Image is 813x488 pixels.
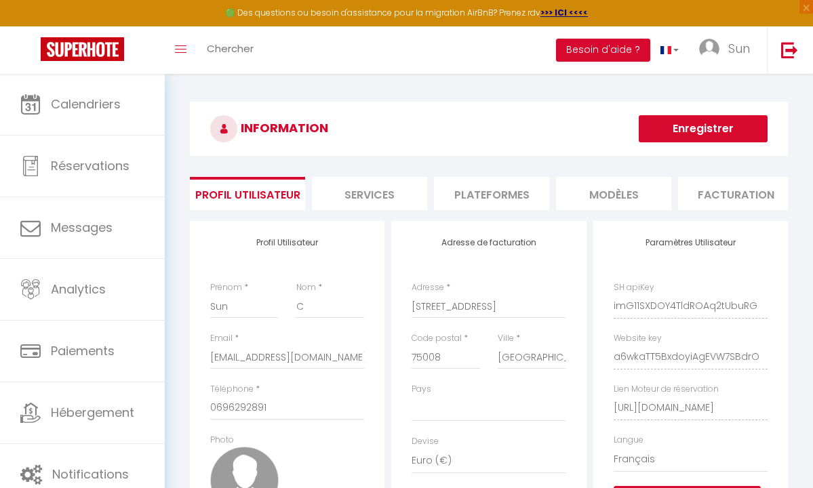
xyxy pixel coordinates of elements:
span: Hébergement [51,404,134,421]
h3: INFORMATION [190,102,788,156]
label: Prénom [210,281,242,294]
li: Profil Utilisateur [190,177,305,210]
span: Calendriers [51,96,121,113]
label: Nom [296,281,316,294]
button: Enregistrer [639,115,768,142]
a: ... Sun [689,26,767,74]
span: Analytics [51,281,106,298]
label: Pays [412,383,431,396]
img: Super Booking [41,37,124,61]
label: SH apiKey [614,281,654,294]
span: Sun [728,40,750,57]
label: Langue [614,434,643,447]
li: Plateformes [434,177,549,210]
label: Ville [498,332,514,345]
h4: Paramètres Utilisateur [614,238,768,247]
label: Téléphone [210,383,254,396]
h4: Profil Utilisateur [210,238,364,247]
span: Messages [51,219,113,236]
label: Adresse [412,281,444,294]
button: Besoin d'aide ? [556,39,650,62]
label: Code postal [412,332,462,345]
span: Réservations [51,157,130,174]
a: >>> ICI <<<< [540,7,588,18]
a: Chercher [197,26,264,74]
label: Website key [614,332,662,345]
span: Notifications [52,466,129,483]
label: Devise [412,435,439,448]
label: Email [210,332,233,345]
li: Facturation [678,177,793,210]
li: Services [312,177,427,210]
li: MODÈLES [556,177,671,210]
img: ... [699,39,719,59]
span: Paiements [51,342,115,359]
label: Photo [210,434,234,447]
label: Lien Moteur de réservation [614,383,719,396]
h4: Adresse de facturation [412,238,566,247]
span: Chercher [207,41,254,56]
img: logout [781,41,798,58]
